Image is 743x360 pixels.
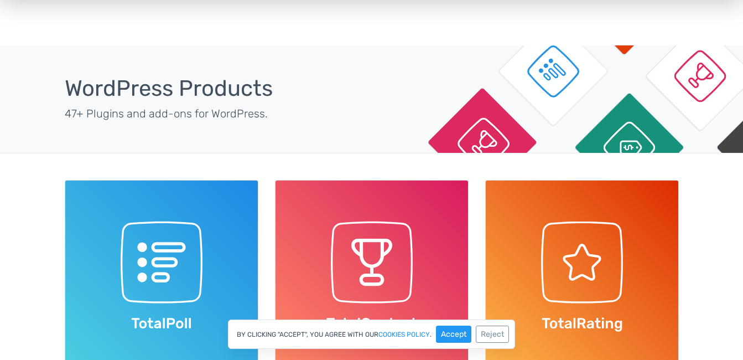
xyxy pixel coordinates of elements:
div: By clicking "Accept", you agree with our . [228,320,515,349]
h1: WordPress Products [65,76,363,101]
a: cookies policy [378,331,430,338]
p: 47+ Plugins and add-ons for WordPress. [65,105,363,122]
button: Accept [436,326,471,343]
button: Reject [476,326,509,343]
